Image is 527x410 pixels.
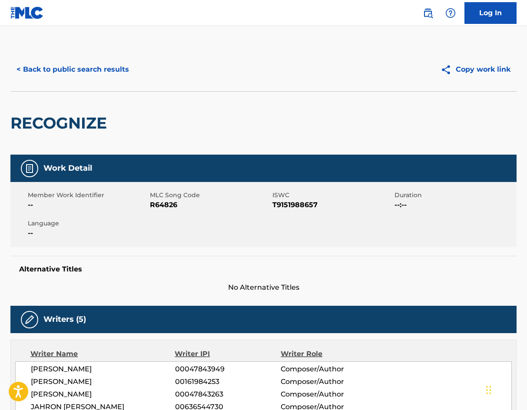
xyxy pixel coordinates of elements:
[10,282,517,293] span: No Alternative Titles
[31,377,175,387] span: [PERSON_NAME]
[10,113,111,133] h2: RECOGNIZE
[43,163,92,173] h5: Work Detail
[24,314,35,325] img: Writers
[175,377,281,387] span: 00161984253
[419,4,437,22] a: Public Search
[464,2,517,24] a: Log In
[272,191,392,200] span: ISWC
[28,191,148,200] span: Member Work Identifier
[441,64,456,75] img: Copy work link
[281,389,377,400] span: Composer/Author
[10,59,135,80] button: < Back to public search results
[150,191,270,200] span: MLC Song Code
[28,219,148,228] span: Language
[272,200,392,210] span: T9151988657
[10,7,44,19] img: MLC Logo
[30,349,175,359] div: Writer Name
[31,389,175,400] span: [PERSON_NAME]
[394,200,514,210] span: --:--
[503,272,527,342] iframe: Resource Center
[175,349,281,359] div: Writer IPI
[423,8,433,18] img: search
[486,377,491,403] div: Drag
[445,8,456,18] img: help
[175,389,281,400] span: 00047843263
[28,200,148,210] span: --
[394,191,514,200] span: Duration
[434,59,517,80] button: Copy work link
[31,364,175,374] span: [PERSON_NAME]
[175,364,281,374] span: 00047843949
[24,163,35,174] img: Work Detail
[484,368,527,410] iframe: Chat Widget
[281,377,377,387] span: Composer/Author
[281,364,377,374] span: Composer/Author
[43,314,86,324] h5: Writers (5)
[150,200,270,210] span: R64826
[442,4,459,22] div: Help
[28,228,148,238] span: --
[19,265,508,274] h5: Alternative Titles
[281,349,377,359] div: Writer Role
